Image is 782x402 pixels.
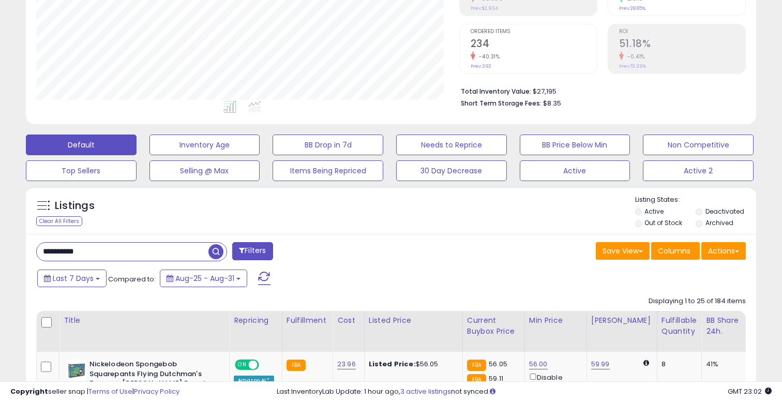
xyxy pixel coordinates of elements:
button: Default [26,135,137,155]
li: $27,195 [461,84,738,97]
button: Top Sellers [26,160,137,181]
div: Title [64,315,225,326]
small: -40.31% [475,53,500,61]
b: Total Inventory Value: [461,87,531,96]
span: Compared to: [108,274,156,284]
div: Displaying 1 to 25 of 184 items [649,296,746,306]
span: Last 7 Days [53,273,94,284]
span: OFF [258,361,274,369]
a: Terms of Use [88,386,132,396]
div: BB Share 24h. [706,315,744,337]
small: Prev: 392 [471,63,491,69]
small: FBA [287,360,306,371]
button: Last 7 Days [37,270,107,287]
small: Prev: $2,934 [471,5,498,11]
b: Listed Price: [369,359,416,369]
div: Fulfillment [287,315,328,326]
p: Listing States: [635,195,757,205]
small: Prev: 28.85% [619,5,645,11]
div: Listed Price [369,315,458,326]
div: Fulfillable Quantity [661,315,697,337]
label: Archived [705,218,733,227]
button: Non Competitive [643,135,754,155]
div: Current Buybox Price [467,315,520,337]
button: Active 2 [643,160,754,181]
span: Aug-25 - Aug-31 [175,273,234,284]
div: 8 [661,360,694,369]
div: seller snap | | [10,387,179,397]
div: Last InventoryLab Update: 1 hour ago, not synced. [277,387,772,397]
small: FBA [467,360,486,371]
button: Filters [232,242,273,260]
button: Needs to Reprice [396,135,507,155]
a: 59.99 [591,359,610,369]
label: Active [644,207,664,216]
a: 3 active listings [400,386,451,396]
button: Columns [651,242,700,260]
h2: 234 [471,38,597,52]
b: Short Term Storage Fees: [461,99,542,108]
span: $8.35 [543,98,561,108]
button: Selling @ Max [149,160,260,181]
div: Cost [337,315,360,326]
small: -0.41% [624,53,645,61]
span: 2025-09-8 23:02 GMT [728,386,772,396]
label: Out of Stock [644,218,682,227]
small: Prev: 51.39% [619,63,646,69]
span: ROI [619,29,745,35]
a: 23.96 [337,359,356,369]
div: Min Price [529,315,582,326]
div: [PERSON_NAME] [591,315,653,326]
span: 56.05 [489,359,507,369]
span: Columns [658,246,690,256]
button: Aug-25 - Aug-31 [160,270,247,287]
button: Inventory Age [149,135,260,155]
span: Ordered Items [471,29,597,35]
strong: Copyright [10,386,48,396]
button: 30 Day Decrease [396,160,507,181]
button: Active [520,160,630,181]
label: Deactivated [705,207,744,216]
button: Items Being Repriced [273,160,383,181]
button: Actions [701,242,746,260]
img: 412VGnPT2XL._SL40_.jpg [66,360,87,380]
a: 56.00 [529,359,548,369]
div: Clear All Filters [36,216,82,226]
span: ON [236,361,249,369]
div: 41% [706,360,740,369]
button: BB Price Below Min [520,135,630,155]
a: Privacy Policy [134,386,179,396]
h2: 51.18% [619,38,745,52]
div: $56.05 [369,360,455,369]
div: Repricing [234,315,278,326]
h5: Listings [55,199,95,213]
button: BB Drop in 7d [273,135,383,155]
button: Save View [596,242,650,260]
